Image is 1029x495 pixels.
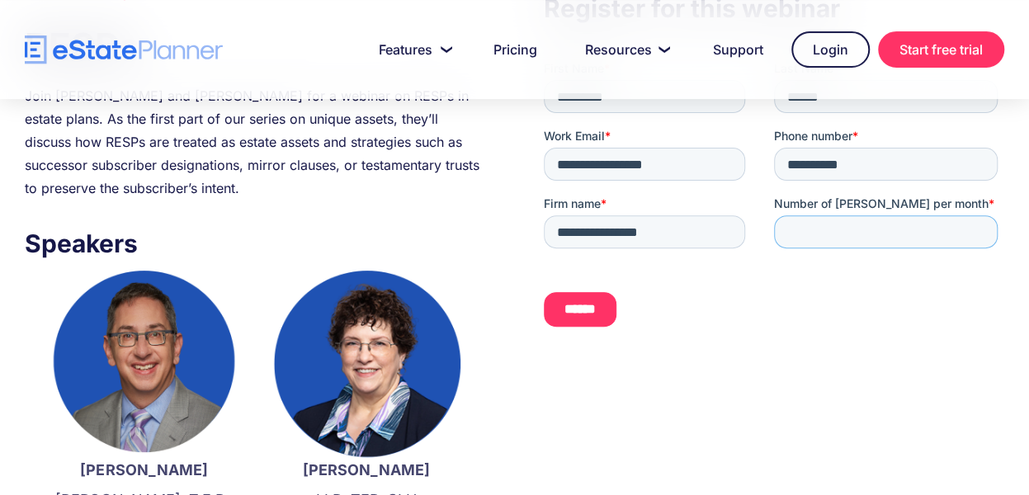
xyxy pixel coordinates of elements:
a: Pricing [474,33,557,66]
a: Support [693,33,783,66]
a: Start free trial [878,31,1004,68]
strong: [PERSON_NAME] [80,461,207,478]
div: Join [PERSON_NAME] and [PERSON_NAME] for a webinar on RESPs in estate plans. As the first part of... [25,84,485,200]
h3: Speakers [25,224,485,262]
iframe: Form 0 [544,60,1004,355]
strong: [PERSON_NAME] [302,461,429,478]
a: Features [359,33,465,66]
a: home [25,35,223,64]
a: Resources [565,33,685,66]
a: Login [791,31,870,68]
